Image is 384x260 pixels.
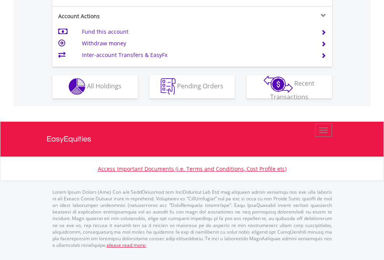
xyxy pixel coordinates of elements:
[149,75,235,98] button: Pending Orders
[82,26,311,38] td: Fund this account
[82,49,311,61] td: Inter-account Transfers & EasyFx
[82,38,311,49] td: Withdraw money
[47,122,338,157] a: EasyEquities
[69,78,85,95] img: holdings-wht.png
[52,75,138,98] button: All Holdings
[264,76,293,93] img: transactions-zar-wht.png
[161,78,175,95] img: pending_instructions-wht.png
[87,82,122,90] span: All Holdings
[107,242,146,248] a: please read more:
[270,79,315,101] span: Recent Transactions
[177,82,223,90] span: Pending Orders
[52,189,332,248] p: Lorem Ipsum Dolors (Ame) Con a/e SeddOeiusmod tem InciDiduntut Lab Etd mag aliquaen admin veniamq...
[247,75,332,98] button: Recent Transactions
[98,165,287,172] a: Access Important Documents (i.e. Terms and Conditions, Cost Profile etc)
[52,12,192,20] div: Account Actions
